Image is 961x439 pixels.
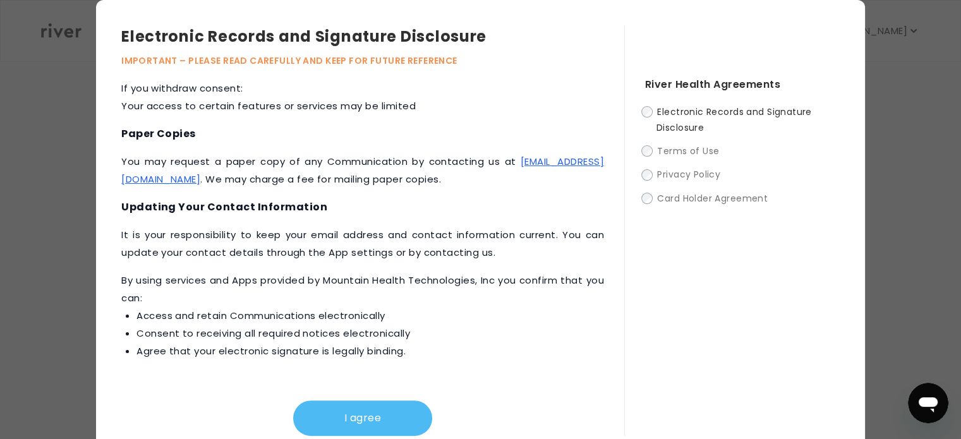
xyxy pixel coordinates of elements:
[136,342,604,360] li: Agree that your electronic signature is legally binding.
[121,198,604,216] h4: Updating Your Contact Information
[656,105,812,134] span: Electronic Records and Signature Disclosure
[121,80,604,115] p: If you withdraw consent: Your access to certain features or services may be limited
[645,76,840,93] h4: River Health Agreements
[657,169,720,181] span: Privacy Policy
[908,383,948,423] iframe: Button to launch messaging window
[136,307,604,325] li: Access and retain Communications electronically
[121,25,624,48] h3: Electronic Records and Signature Disclosure
[121,226,604,262] p: It is your responsibility to keep your email address and contact information current. You can upd...
[136,325,604,342] li: Consent to receiving all required notices electronically
[121,53,624,68] p: IMPORTANT – PLEASE READ CAREFULLY AND KEEP FOR FUTURE REFERENCE
[121,272,604,360] p: ‍By using services and Apps provided by Mountain Health Technologies, Inc you confirm that you can:
[121,153,604,188] p: You may request a paper copy of any Communication by contacting us at . We may charge a fee for m...
[293,400,432,436] button: I agree
[121,125,604,143] h4: Paper Copies
[657,145,719,157] span: Terms of Use
[657,192,768,205] span: Card Holder Agreement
